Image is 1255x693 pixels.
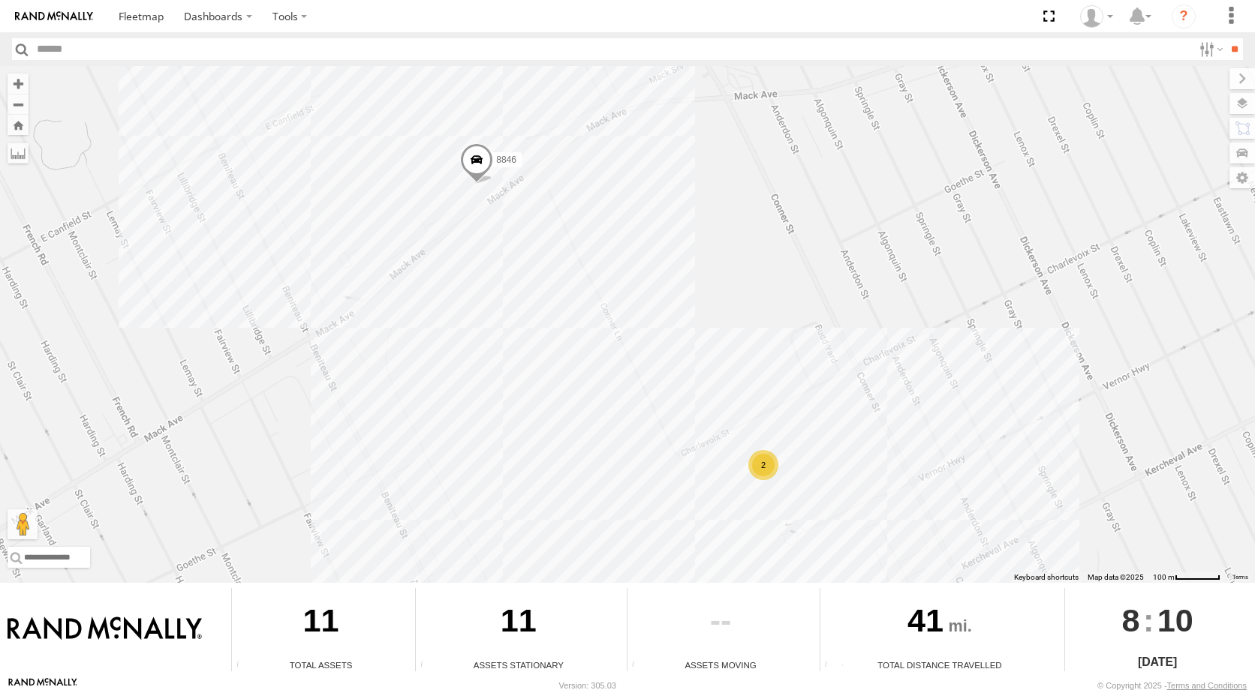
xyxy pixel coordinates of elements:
[232,660,254,671] div: Total number of Enabled Assets
[1014,572,1079,583] button: Keyboard shortcuts
[8,678,77,693] a: Visit our Website
[1065,588,1249,652] div: :
[1153,573,1175,581] span: 100 m
[1157,588,1193,652] span: 10
[232,588,410,658] div: 11
[820,660,843,671] div: Total distance travelled by all assets within specified date range and applied filters
[1122,588,1140,652] span: 8
[15,11,93,22] img: rand-logo.svg
[1148,572,1225,583] button: Map Scale: 100 m per 57 pixels
[820,658,1060,671] div: Total Distance Travelled
[8,616,202,642] img: Rand McNally
[8,509,38,539] button: Drag Pegman onto the map to open Street View
[1075,5,1118,28] div: Valeo Dash
[232,658,410,671] div: Total Assets
[1088,573,1144,581] span: Map data ©2025
[627,658,814,671] div: Assets Moving
[627,660,650,671] div: Total number of assets current in transit.
[8,142,29,163] label: Measure
[1172,4,1196,28] i: ?
[820,588,1060,658] div: 41
[1232,574,1248,580] a: Terms
[416,658,621,671] div: Assets Stationary
[1065,653,1249,671] div: [DATE]
[8,94,29,115] button: Zoom out
[1193,38,1226,60] label: Search Filter Options
[1097,681,1247,690] div: © Copyright 2025 -
[559,681,616,690] div: Version: 305.03
[416,588,621,658] div: 11
[1229,167,1255,188] label: Map Settings
[416,660,438,671] div: Total number of assets current stationary.
[748,450,778,480] div: 2
[1167,681,1247,690] a: Terms and Conditions
[496,154,516,165] span: 8846
[8,115,29,135] button: Zoom Home
[8,73,29,94] button: Zoom in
